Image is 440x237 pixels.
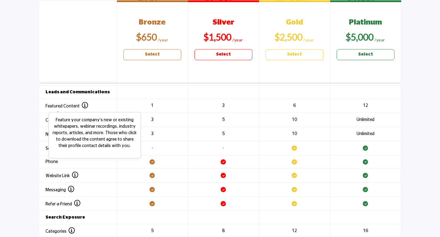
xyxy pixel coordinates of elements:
b: Gold [286,19,303,26]
b: $650 [136,31,157,42]
span: 5 [222,132,225,136]
b: $1,500 [203,31,231,42]
span: 6 [293,103,296,108]
span: Unlimited [357,132,374,136]
span: 3 [151,132,154,136]
span: 5 [151,229,154,233]
a: Select [266,49,323,60]
span: 10 [292,132,297,136]
b: $5,000 [346,31,374,42]
span: Contacts [46,118,72,122]
b: Select [358,51,373,58]
a: Select [337,49,394,60]
b: Bronze [139,19,166,26]
sub: /year [303,37,314,42]
span: 12 [292,229,297,233]
a: Select [194,49,252,60]
b: Platinum [349,19,382,26]
span: 8 [222,229,225,233]
span: Messaging [46,188,74,192]
a: Select [123,49,181,60]
span: 3 [151,118,154,122]
span: Featured Content [46,104,88,108]
sub: /year [158,37,169,42]
span: 16 [363,229,368,233]
span: 1 [151,103,154,108]
th: Phone [39,155,117,169]
strong: Leads and Communications [46,90,110,94]
td: - [188,141,259,155]
span: Categories [46,229,75,234]
b: Silver [213,19,234,26]
p: Feature your company’s new or existing whitepapers, webinar recordings, industry reports, article... [52,117,138,149]
sub: /year [232,37,243,42]
b: Select [216,51,231,58]
span: Unlimited [357,118,374,122]
span: 5 [222,118,225,122]
b: Select [145,51,160,58]
td: - [117,141,188,155]
span: Website Link [46,174,78,178]
strong: Search Exposure [46,215,85,220]
span: Scheduler Link [46,146,81,151]
span: 10 [292,118,297,122]
sub: /year [374,37,385,42]
b: Select [287,51,302,58]
span: 12 [363,103,368,108]
span: 3 [222,103,225,108]
b: $2,500 [274,31,302,42]
span: Number of Locations [46,132,94,137]
span: Refer-a-Friend [46,202,80,206]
